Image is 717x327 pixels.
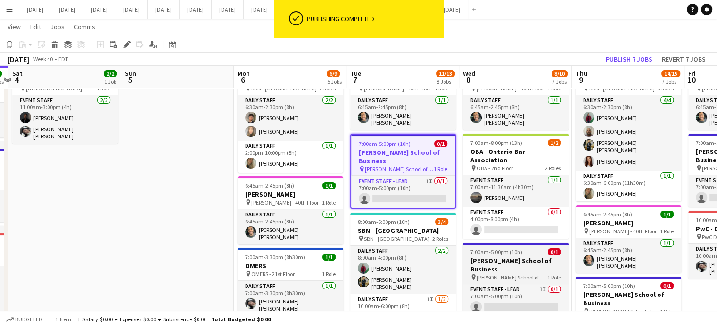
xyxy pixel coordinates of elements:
[50,23,65,31] span: Jobs
[574,74,587,85] span: 9
[58,56,68,63] div: EDT
[238,248,343,316] app-job-card: 7:00am-3:30pm (8h30m)1/1OMERS OMERS - 21st Floor1 RoleDaily Staff1/17:00am-3:30pm (8h30m)[PERSON_...
[658,53,709,65] button: Revert 7 jobs
[350,69,361,78] span: Tue
[351,148,455,165] h3: [PERSON_NAME] School of Business
[662,78,680,85] div: 7 Jobs
[463,62,569,130] app-job-card: 6:45am-2:45pm (8h)1/1[PERSON_NAME] [PERSON_NAME] - 40th Floor1 RoleDaily Staff1/16:45am-2:45pm (8...
[576,62,681,201] app-job-card: 6:30am-6:00pm (11h30m)8/8SBN - [GEOGRAPHIC_DATA] SBN - [GEOGRAPHIC_DATA]3 RolesDaily Staff4/46:30...
[463,175,569,207] app-card-role: Event Staff1/17:00am-11:30am (4h30m)[PERSON_NAME]
[687,74,696,85] span: 10
[83,0,115,19] button: [DATE]
[238,95,343,141] app-card-role: Daily Staff2/26:30am-2:30pm (8h)[PERSON_NAME][PERSON_NAME]
[463,147,569,164] h3: OBA - Ontario Bar Association
[660,282,674,289] span: 0/1
[359,140,411,147] span: 7:00am-5:00pm (10h)
[350,246,456,294] app-card-role: Daily Staff2/28:00am-4:00pm (8h)[PERSON_NAME][PERSON_NAME] [PERSON_NAME]
[545,165,561,172] span: 2 Roles
[238,176,343,244] app-job-card: 6:45am-2:45pm (8h)1/1[PERSON_NAME] [PERSON_NAME] - 40th Floor1 RoleDaily Staff1/16:45am-2:45pm (8...
[238,262,343,270] h3: OMERS
[576,69,587,78] span: Thu
[552,78,567,85] div: 7 Jobs
[365,166,434,173] span: [PERSON_NAME] School of Business - 30th Floor
[434,140,447,147] span: 0/1
[245,254,305,261] span: 7:00am-3:30pm (8h30m)
[435,218,448,225] span: 3/4
[463,69,475,78] span: Wed
[434,166,447,173] span: 1 Role
[47,21,68,33] a: Jobs
[322,182,336,189] span: 1/1
[350,62,456,130] app-job-card: 6:45am-2:45pm (8h)1/1[PERSON_NAME] [PERSON_NAME] - 40th Floor1 RoleDaily Staff1/16:45am-2:45pm (8...
[12,62,118,144] div: 11:00am-3:00pm (4h)2/2[DEMOGRAPHIC_DATA] [DEMOGRAPHIC_DATA]1 RoleEvent Staff2/211:00am-3:00pm (4h...
[238,209,343,244] app-card-role: Daily Staff1/16:45am-2:45pm (8h)[PERSON_NAME] [PERSON_NAME]
[463,243,569,316] app-job-card: 7:00am-5:00pm (10h)0/1[PERSON_NAME] School of Business [PERSON_NAME] School of Business - 30th Fl...
[251,199,319,206] span: [PERSON_NAME] - 40th Floor
[583,282,635,289] span: 7:00am-5:00pm (10h)
[576,290,681,307] h3: [PERSON_NAME] School of Business
[4,21,25,33] a: View
[470,248,522,255] span: 7:00am-5:00pm (10h)
[364,235,429,242] span: SBN - [GEOGRAPHIC_DATA]
[8,55,29,64] div: [DATE]
[548,139,561,146] span: 1/2
[470,139,522,146] span: 7:00am-8:00pm (13h)
[104,78,116,85] div: 1 Job
[322,199,336,206] span: 1 Role
[327,78,342,85] div: 5 Jobs
[548,248,561,255] span: 0/1
[351,176,455,208] app-card-role: Event Staff - Lead1I0/17:00am-5:00pm (10h)
[124,74,136,85] span: 5
[12,95,118,144] app-card-role: Event Staff2/211:00am-3:00pm (4h)[PERSON_NAME][PERSON_NAME] [PERSON_NAME]
[12,69,23,78] span: Sat
[82,316,271,323] div: Salary $0.00 + Expenses $0.00 + Subsistence $0.00 =
[576,219,681,227] h3: [PERSON_NAME]
[251,271,295,278] span: OMERS - 21st Floor
[350,95,456,130] app-card-role: Daily Staff1/16:45am-2:45pm (8h)[PERSON_NAME] [PERSON_NAME]
[238,62,343,173] app-job-card: 6:30am-10:00pm (15h30m)3/3SBN - [GEOGRAPHIC_DATA] SBN - [GEOGRAPHIC_DATA]2 RolesDaily Staff2/26:3...
[462,74,475,85] span: 8
[322,271,336,278] span: 1 Role
[350,226,456,235] h3: SBN - [GEOGRAPHIC_DATA]
[358,218,410,225] span: 8:00am-6:00pm (10h)
[11,74,23,85] span: 4
[576,171,681,203] app-card-role: Daily Staff1/16:30am-6:00pm (11h30m)[PERSON_NAME]
[52,316,74,323] span: 1 item
[576,205,681,273] app-job-card: 6:45am-2:45pm (8h)1/1[PERSON_NAME] [PERSON_NAME] - 40th Floor1 RoleDaily Staff1/16:45am-2:45pm (8...
[688,69,696,78] span: Fri
[244,0,276,19] button: [DATE]
[463,256,569,273] h3: [PERSON_NAME] School of Business
[307,15,440,23] div: Publishing completed
[238,281,343,316] app-card-role: Daily Staff1/17:00am-3:30pm (8h30m)[PERSON_NAME] [PERSON_NAME]
[477,274,547,281] span: [PERSON_NAME] School of Business - 30th Floor
[245,182,294,189] span: 6:45am-2:45pm (8h)
[212,0,244,19] button: [DATE]
[463,95,569,130] app-card-role: Daily Staff1/16:45am-2:45pm (8h)[PERSON_NAME] [PERSON_NAME]
[350,134,456,209] app-job-card: 7:00am-5:00pm (10h)0/1[PERSON_NAME] School of Business [PERSON_NAME] School of Business - 30th Fl...
[327,70,340,77] span: 6/9
[15,316,42,323] span: Budgeted
[70,21,99,33] a: Comms
[211,316,271,323] span: Total Budgeted $0.00
[31,56,55,63] span: Week 40
[236,74,250,85] span: 6
[180,0,212,19] button: [DATE]
[589,308,660,315] span: [PERSON_NAME] School of Business - 30th Floor
[547,274,561,281] span: 1 Role
[463,134,569,239] app-job-card: 7:00am-8:00pm (13h)1/2OBA - Ontario Bar Association OBA - 2nd Floor2 RolesEvent Staff1/17:00am-11...
[26,21,45,33] a: Edit
[661,70,680,77] span: 14/15
[602,53,656,65] button: Publish 7 jobs
[30,23,41,31] span: Edit
[576,95,681,171] app-card-role: Daily Staff4/46:30am-2:30pm (8h)[PERSON_NAME][PERSON_NAME][PERSON_NAME] [PERSON_NAME][PERSON_NAME]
